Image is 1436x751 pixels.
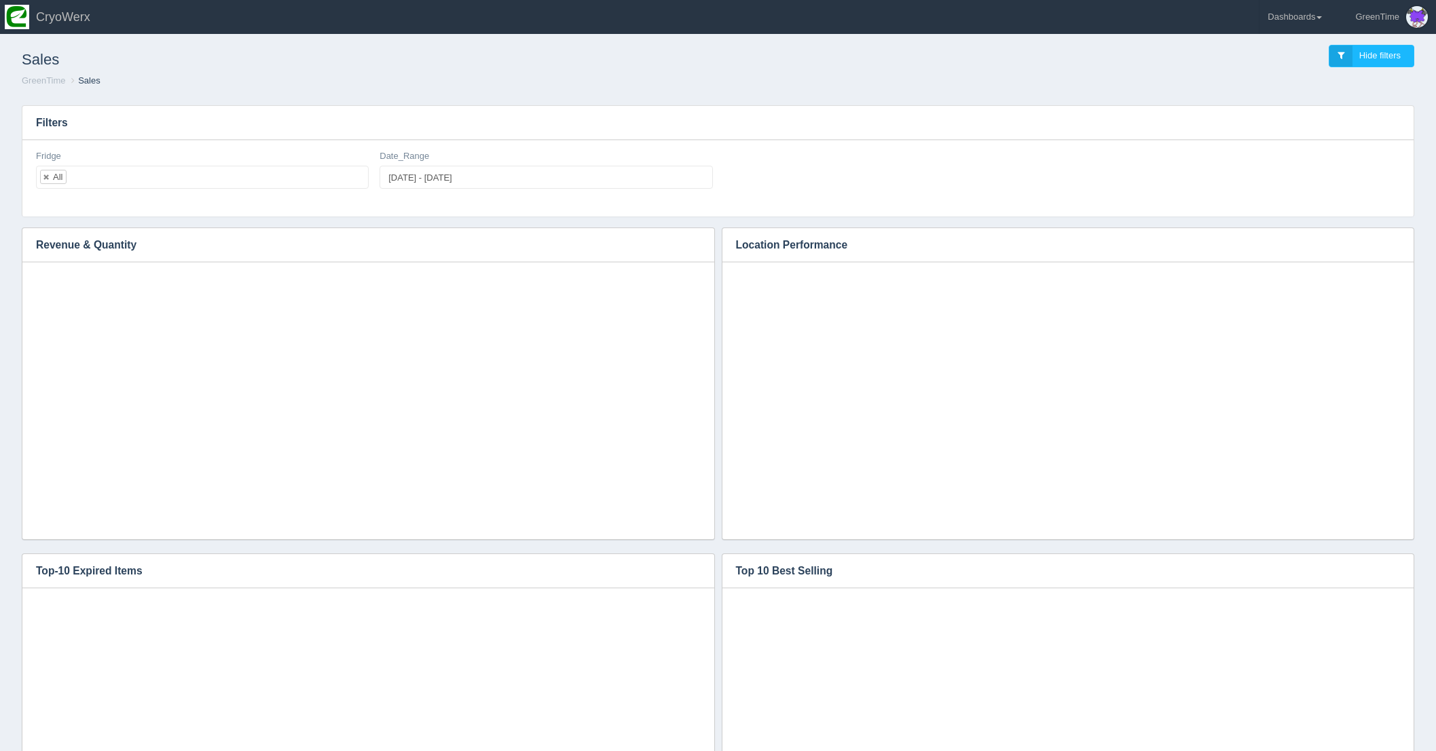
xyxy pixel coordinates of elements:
h3: Top-10 Expired Items [22,554,694,588]
h1: Sales [22,45,718,75]
h3: Filters [22,106,1414,140]
h3: Revenue & Quantity [22,228,694,262]
img: Profile Picture [1406,6,1428,28]
a: GreenTime [22,75,66,86]
a: Hide filters [1329,45,1414,67]
h3: Location Performance [722,228,1394,262]
img: so2zg2bv3y2ub16hxtjr.png [5,5,29,29]
label: Fridge [36,150,61,163]
li: Sales [68,75,100,88]
span: Hide filters [1359,50,1401,60]
span: CryoWerx [36,10,90,24]
div: GreenTime [1355,3,1399,31]
div: All [53,172,62,181]
label: Date_Range [380,150,429,163]
h3: Top 10 Best Selling [722,554,1394,588]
